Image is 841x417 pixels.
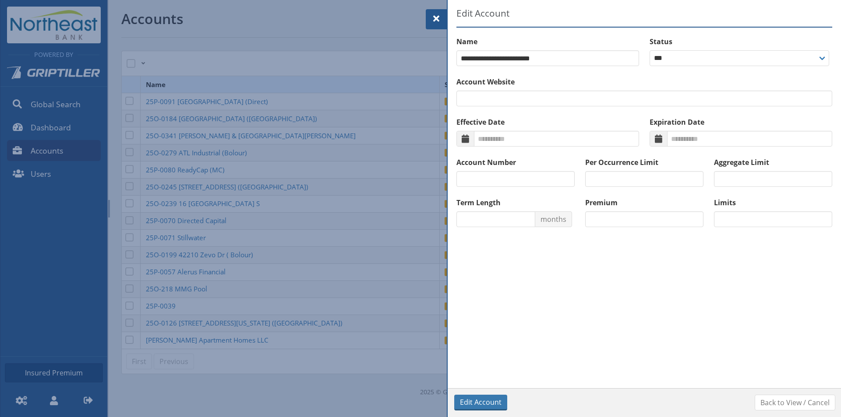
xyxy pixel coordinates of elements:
label: Premium [585,197,703,208]
label: Account Number [456,157,575,168]
label: Per Occurrence Limit [585,157,703,168]
a: Back to View / Cancel [755,395,835,410]
label: Expiration Date [650,117,832,127]
label: Status [650,36,832,47]
label: Limits [714,197,832,208]
button: Edit Account [454,395,507,410]
label: Aggregate Limit [714,157,832,168]
label: Account Website [456,77,832,87]
span: Edit Account [460,397,502,407]
label: Name [456,36,639,47]
h5: Edit Account [456,7,832,28]
label: Effective Date [456,117,639,127]
label: Term Length [456,197,575,208]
